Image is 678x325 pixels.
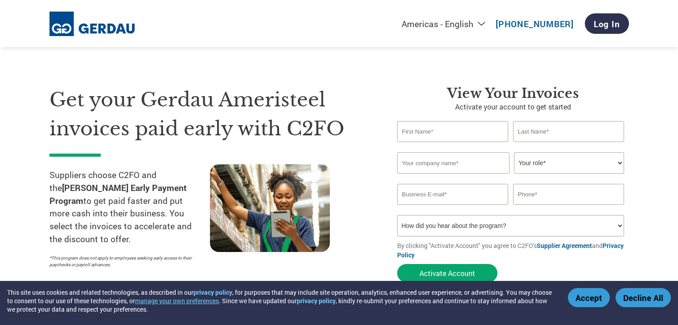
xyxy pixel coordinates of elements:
input: First Name* [397,121,509,142]
img: Gerdau Ameristeel [49,12,136,36]
div: Invalid first name or first name is too long [397,143,509,149]
a: Supplier Agreement [537,241,592,250]
a: privacy policy [297,297,336,305]
select: Title/Role [514,152,624,174]
a: privacy policy [193,288,232,297]
input: Your company name* [397,152,510,174]
input: Invalid Email format [397,184,509,205]
div: Invalid last name or last name is too long [513,143,625,149]
a: [PHONE_NUMBER] [496,18,574,29]
a: Log In [585,13,629,34]
a: Privacy Policy [397,241,624,259]
p: Activate your account to get started [397,102,629,112]
button: manage your own preferences [135,297,219,305]
div: Invalid company name or company name is too long [397,175,625,180]
p: Suppliers choose C2FO and the to get paid faster and put more cash into their business. You selec... [49,169,210,246]
p: *This program does not apply to employees seeking early access to their paychecks or payroll adva... [49,255,201,268]
strong: [PERSON_NAME] Early Payment Program [49,182,187,206]
img: supply chain worker [210,164,330,252]
input: Phone* [513,184,625,205]
div: Inavlid Phone Number [513,206,625,211]
button: Activate Account [397,264,497,282]
div: This site uses cookies and related technologies, as described in our , for purposes that may incl... [7,288,555,313]
div: Inavlid Email Address [397,206,509,211]
h3: View Your Invoices [397,85,629,102]
button: Accept [568,288,610,307]
p: By clicking "Activate Account" you agree to C2FO's and [397,241,629,260]
input: Last Name* [513,121,625,142]
button: Decline All [616,288,671,307]
h1: Get your Gerdau Ameristeel invoices paid early with C2FO [49,85,370,143]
